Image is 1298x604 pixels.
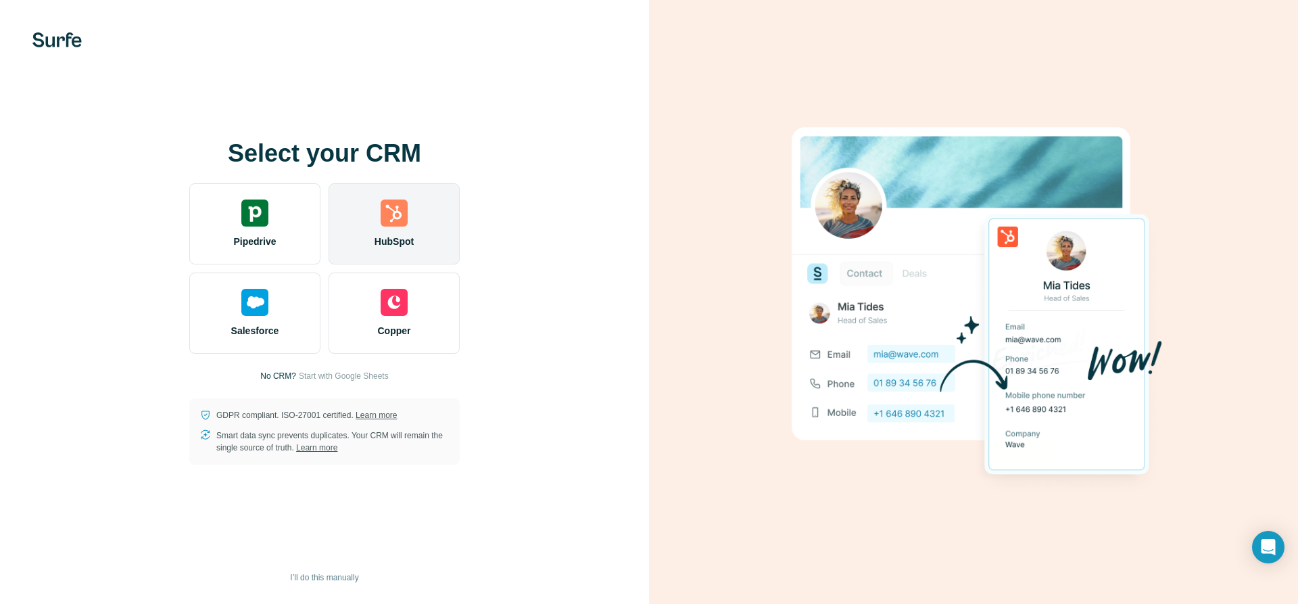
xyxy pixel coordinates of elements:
[784,106,1163,498] img: HUBSPOT image
[216,429,449,454] p: Smart data sync prevents duplicates. Your CRM will remain the single source of truth.
[299,370,389,382] button: Start with Google Sheets
[381,200,408,227] img: hubspot's logo
[378,324,411,338] span: Copper
[381,289,408,316] img: copper's logo
[290,572,358,584] span: I’ll do this manually
[281,567,368,588] button: I’ll do this manually
[375,235,414,248] span: HubSpot
[241,200,268,227] img: pipedrive's logo
[233,235,276,248] span: Pipedrive
[1252,531,1284,563] div: Open Intercom Messenger
[260,370,296,382] p: No CRM?
[241,289,268,316] img: salesforce's logo
[296,443,337,452] a: Learn more
[32,32,82,47] img: Surfe's logo
[231,324,279,338] span: Salesforce
[189,140,460,167] h1: Select your CRM
[356,411,397,420] a: Learn more
[216,409,397,421] p: GDPR compliant. ISO-27001 certified.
